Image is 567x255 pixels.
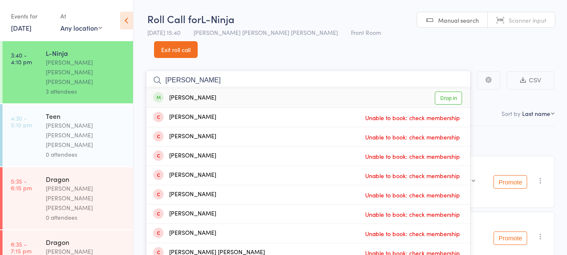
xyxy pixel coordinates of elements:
[507,71,554,89] button: CSV
[46,213,126,222] div: 0 attendees
[3,41,133,103] a: 3:40 -4:10 pmL-Ninja[PERSON_NAME] [PERSON_NAME] [PERSON_NAME]3 attendees
[147,28,180,37] span: [DATE] 15:40
[363,131,462,143] span: Unable to book: check membership
[46,121,126,150] div: [PERSON_NAME] [PERSON_NAME] [PERSON_NAME]
[435,92,462,105] a: Drop in
[46,237,126,247] div: Dragon
[494,231,527,245] button: Promote
[3,104,133,166] a: 4:30 -5:10 pmTeen[PERSON_NAME] [PERSON_NAME] [PERSON_NAME]0 attendees
[153,190,216,200] div: [PERSON_NAME]
[363,227,462,240] span: Unable to book: check membership
[153,93,216,103] div: [PERSON_NAME]
[3,167,133,229] a: 5:35 -6:15 pmDragon[PERSON_NAME] [PERSON_NAME] [PERSON_NAME]0 attendees
[147,12,201,26] span: Roll Call for
[154,41,198,58] a: Exit roll call
[60,23,102,32] div: Any location
[363,111,462,124] span: Unable to book: check membership
[201,12,235,26] span: L-Ninja
[46,111,126,121] div: Teen
[153,209,216,219] div: [PERSON_NAME]
[363,150,462,163] span: Unable to book: check membership
[522,109,550,118] div: Last name
[351,28,381,37] span: Front Room
[153,132,216,142] div: [PERSON_NAME]
[46,150,126,159] div: 0 attendees
[11,9,52,23] div: Events for
[46,184,126,213] div: [PERSON_NAME] [PERSON_NAME] [PERSON_NAME]
[438,16,479,24] span: Manual search
[60,9,102,23] div: At
[153,229,216,238] div: [PERSON_NAME]
[11,241,31,254] time: 6:35 - 7:15 pm
[46,87,126,96] div: 3 attendees
[11,52,32,65] time: 3:40 - 4:10 pm
[363,208,462,221] span: Unable to book: check membership
[153,113,216,122] div: [PERSON_NAME]
[11,178,32,191] time: 5:35 - 6:15 pm
[153,171,216,180] div: [PERSON_NAME]
[193,28,338,37] span: [PERSON_NAME] [PERSON_NAME] [PERSON_NAME]
[46,174,126,184] div: Dragon
[46,48,126,58] div: L-Ninja
[502,109,520,118] label: Sort by
[153,151,216,161] div: [PERSON_NAME]
[11,115,32,128] time: 4:30 - 5:10 pm
[146,71,470,90] input: Search by name
[363,169,462,182] span: Unable to book: check membership
[442,178,471,183] div: Orange Belt
[494,175,527,189] button: Promote
[363,189,462,201] span: Unable to book: check membership
[509,16,546,24] span: Scanner input
[46,58,126,87] div: [PERSON_NAME] [PERSON_NAME] [PERSON_NAME]
[11,23,31,32] a: [DATE]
